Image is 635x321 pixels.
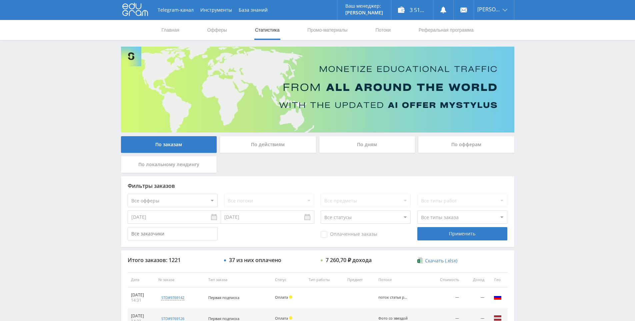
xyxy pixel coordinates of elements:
th: Стоимость [426,272,462,287]
img: Banner [121,47,514,133]
img: rus.png [494,293,502,301]
th: Потоки [375,272,426,287]
span: [PERSON_NAME] [477,7,501,12]
span: Оплата [275,316,288,321]
span: Холд [289,295,292,299]
td: — [462,287,488,308]
th: Тип работы [305,272,344,287]
a: Промо-материалы [307,20,348,40]
div: std#9769142 [161,295,184,300]
div: По офферам [418,136,514,153]
th: Доход [462,272,488,287]
a: Офферы [207,20,228,40]
div: Фото со звездой [378,316,408,321]
a: Главная [161,20,180,40]
div: По дням [319,136,415,153]
div: Фильтры заказов [128,183,508,189]
img: xlsx [417,257,423,264]
th: № заказа [155,272,205,287]
div: Итого заказов: 1221 [128,257,218,263]
th: Тип заказа [205,272,272,287]
span: Первая подписка [208,295,239,300]
a: Статистика [254,20,280,40]
span: Оплаченные заказы [321,231,377,238]
span: Холд [289,316,292,320]
div: По заказам [121,136,217,153]
div: 14:31 [131,298,152,303]
a: Реферальная программа [418,20,474,40]
th: Дата [128,272,155,287]
div: По действиям [220,136,316,153]
div: [DATE] [131,313,152,319]
input: Все заказчики [128,227,218,240]
div: 37 из них оплачено [229,257,281,263]
span: Первая подписка [208,316,239,321]
div: Применить [417,227,507,240]
div: [DATE] [131,292,152,298]
p: [PERSON_NAME] [345,10,383,15]
th: Гео [488,272,508,287]
div: поток статья рерайт [378,295,408,300]
div: 7 260,70 ₽ дохода [326,257,372,263]
th: Предмет [344,272,375,287]
span: Оплата [275,295,288,300]
div: По локальному лендингу [121,156,217,173]
span: Скачать (.xlsx) [425,258,457,263]
p: Ваш менеджер: [345,3,383,9]
a: Потоки [375,20,391,40]
a: Скачать (.xlsx) [417,257,457,264]
th: Статус [272,272,305,287]
td: — [426,287,462,308]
